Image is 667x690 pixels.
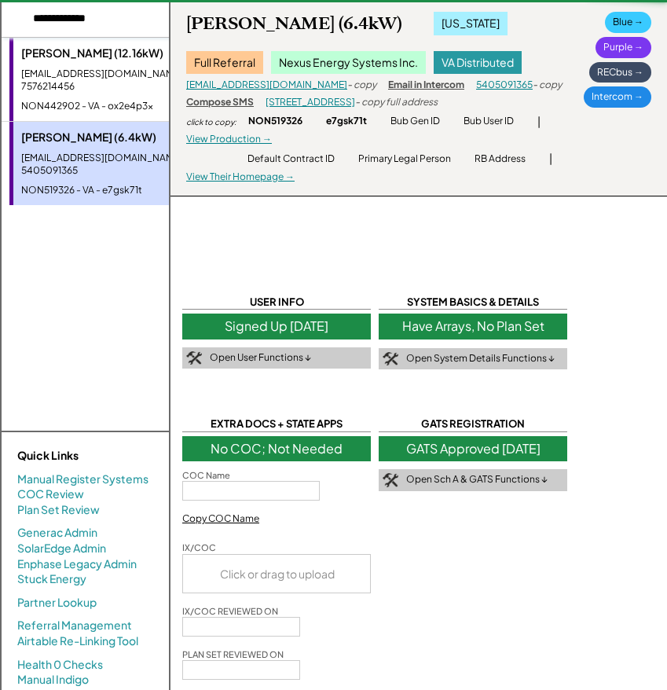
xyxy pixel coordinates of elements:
img: tool-icon.png [383,473,398,487]
div: [EMAIL_ADDRESS][DOMAIN_NAME] - 7576214456 [21,68,212,94]
div: Primary Legal Person [358,152,451,166]
div: Open User Functions ↓ [210,351,311,365]
div: IX/COC [182,541,216,553]
div: VA Distributed [434,51,522,75]
img: tool-icon.png [186,351,202,365]
div: Full Referral [186,51,263,75]
div: COC Name [182,469,230,481]
div: - copy full address [355,96,438,109]
div: NON442902 - VA - ox2e4p3x [21,100,212,113]
div: [PERSON_NAME] (12.16kW) [21,46,212,61]
img: tool-icon.png [383,352,398,366]
div: - copy [347,79,376,92]
div: RB Address [475,152,526,166]
div: Open Sch A & GATS Functions ↓ [406,473,548,486]
a: Enphase Legacy Admin [17,556,137,572]
a: Manual Indigo [17,672,89,688]
div: | [537,114,541,130]
div: [PERSON_NAME] (6.4kW) [21,130,214,145]
a: Manual Register Systems [17,472,148,487]
div: [US_STATE] [434,12,508,35]
a: [STREET_ADDRESS] [266,96,355,108]
div: View Their Homepage → [186,171,295,184]
div: SYSTEM BASICS & DETAILS [379,295,567,310]
div: Signed Up [DATE] [182,314,371,339]
div: IX/COC REVIEWED ON [182,605,278,617]
div: Open System Details Functions ↓ [406,352,555,365]
div: Purple → [596,37,651,58]
div: EXTRA DOCS + STATE APPS [182,417,371,431]
div: Click or drag to upload [183,555,372,593]
div: Compose SMS [186,96,254,109]
div: Bub Gen ID [390,115,440,128]
div: GATS Approved [DATE] [379,436,567,461]
div: Default Contract ID [247,152,335,166]
div: Quick Links [17,448,174,464]
div: [PERSON_NAME] (6.4kW) [186,13,402,35]
div: No COC; Not Needed [182,436,371,461]
a: SolarEdge Admin [17,541,106,556]
a: Stuck Energy [17,571,86,587]
div: NON519326 - VA - e7gsk71t [21,184,214,197]
a: COC Review [17,486,84,502]
div: GATS REGISTRATION [379,417,567,431]
div: Bub User ID [464,115,514,128]
div: e7gsk71t [326,115,367,128]
div: View Production → [186,133,272,146]
div: - copy [533,79,562,92]
a: Health 0 Checks [17,657,103,673]
div: NON519326 [248,115,302,128]
a: Airtable Re-Linking Tool [17,633,138,649]
a: Referral Management [17,618,132,633]
div: PLAN SET REVIEWED ON [182,648,284,660]
div: [EMAIL_ADDRESS][DOMAIN_NAME] - 5405091365 [21,152,214,178]
a: [EMAIL_ADDRESS][DOMAIN_NAME] [186,79,347,90]
div: click to copy: [186,116,236,127]
div: Blue → [605,12,651,33]
div: | [549,151,552,167]
a: 5405091365 [476,79,533,90]
a: Generac Admin [17,525,97,541]
div: Nexus Energy Systems Inc. [271,51,426,75]
div: Have Arrays, No Plan Set [379,314,567,339]
a: Plan Set Review [17,502,100,518]
div: USER INFO [182,295,371,310]
div: Intercom → [584,86,651,108]
div: RECbus → [589,62,651,83]
div: Email in Intercom [388,79,464,92]
div: Copy COC Name [182,512,259,526]
a: Partner Lookup [17,595,97,611]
